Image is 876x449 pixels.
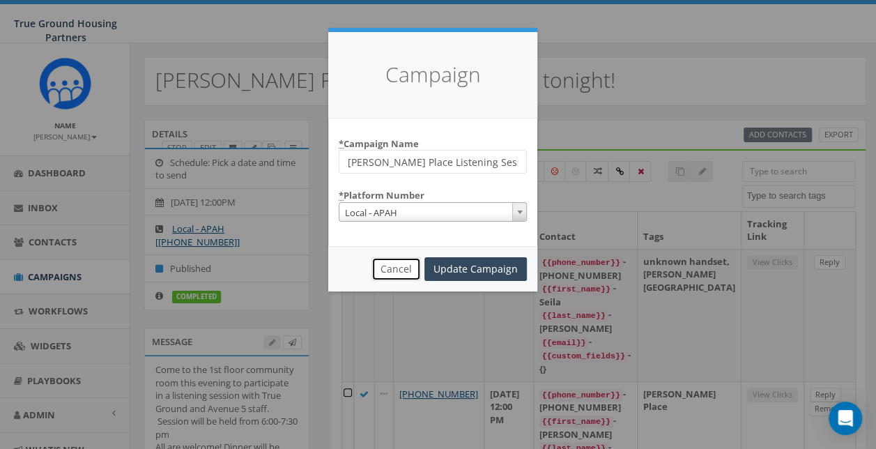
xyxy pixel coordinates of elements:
[339,189,344,201] abbr: required
[339,137,344,150] abbr: required
[339,132,419,151] label: Campaign Name
[339,202,527,222] span: Local - APAH
[829,402,862,435] div: Open Intercom Messenger
[339,150,527,174] input: Enter Campaign Name
[349,60,516,90] h4: Campaign
[339,184,424,202] label: Platform Number
[424,257,527,281] input: Update Campaign
[339,203,526,222] span: Local - APAH
[371,257,421,281] button: Cancel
